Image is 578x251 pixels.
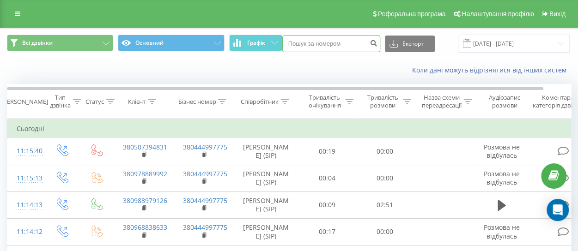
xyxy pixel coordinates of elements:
[484,143,520,160] span: Розмова не відбулась
[306,94,343,109] div: Тривалість очікування
[364,94,401,109] div: Тривалість розмови
[234,191,298,218] td: [PERSON_NAME] (SIP)
[356,138,414,165] td: 00:00
[17,169,35,187] div: 11:15:13
[183,196,227,205] a: 380444997775
[128,98,146,106] div: Клієнт
[298,165,356,191] td: 00:04
[234,218,298,245] td: [PERSON_NAME] (SIP)
[385,36,435,52] button: Експорт
[17,196,35,214] div: 11:14:13
[356,165,414,191] td: 00:00
[234,165,298,191] td: [PERSON_NAME] (SIP)
[17,142,35,160] div: 11:15:40
[298,191,356,218] td: 00:09
[462,10,534,18] span: Налаштування профілю
[85,98,104,106] div: Статус
[240,98,278,106] div: Співробітник
[7,35,113,51] button: Всі дзвінки
[50,94,71,109] div: Тип дзвінка
[378,10,446,18] span: Реферальна програма
[123,196,167,205] a: 380988979126
[356,191,414,218] td: 02:51
[234,138,298,165] td: [PERSON_NAME] (SIP)
[1,98,48,106] div: [PERSON_NAME]
[484,169,520,186] span: Розмова не відбулась
[183,143,227,151] a: 380444997775
[183,169,227,178] a: 380444997775
[298,138,356,165] td: 00:19
[549,10,566,18] span: Вихід
[412,66,571,74] a: Коли дані можуть відрізнятися вiд інших систем
[178,98,216,106] div: Бізнес номер
[123,223,167,232] a: 380968838633
[282,36,380,52] input: Пошук за номером
[183,223,227,232] a: 380444997775
[123,143,167,151] a: 380507394831
[484,223,520,240] span: Розмова не відбулась
[247,40,265,46] span: Графік
[298,218,356,245] td: 00:17
[118,35,224,51] button: Основний
[421,94,461,109] div: Назва схеми переадресації
[547,199,569,221] div: Open Intercom Messenger
[229,35,282,51] button: Графік
[22,39,53,47] span: Всі дзвінки
[356,218,414,245] td: 00:00
[123,169,167,178] a: 380978889992
[17,223,35,241] div: 11:14:12
[482,94,527,109] div: Аудіозапис розмови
